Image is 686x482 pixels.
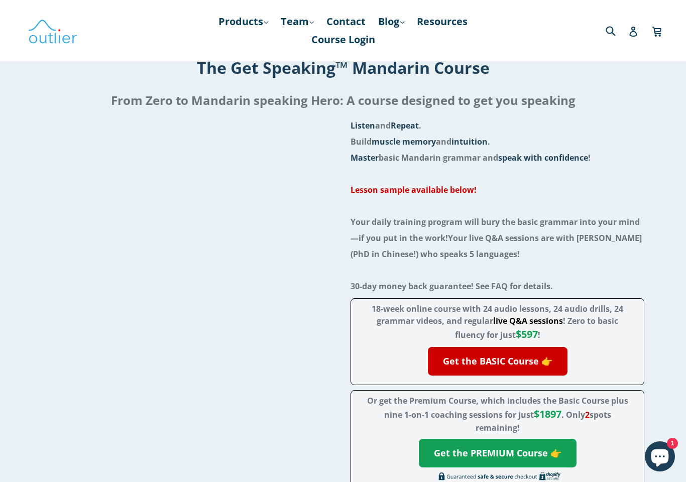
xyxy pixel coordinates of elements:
[419,439,577,467] a: Get the PREMIUM Course 👉
[372,136,436,147] span: muscle memory
[451,136,488,147] span: intuition
[372,303,623,340] span: 18-week online course with 24 audio lessons, 24 audio drills, 24 grammar videos, and regular ! Ze...
[373,13,409,31] a: Blog
[351,232,642,260] span: Your live Q&A sessions are with [PERSON_NAME] (PhD in Chinese!) who speaks 5 languages!
[351,216,640,244] span: Your daily training program will bury the basic grammar into your mind—if you put in the work!
[412,13,473,31] a: Resources
[516,327,538,341] span: $597
[585,409,590,420] span: 2
[213,13,273,31] a: Products
[42,117,335,283] iframe: Embedded Vimeo Video
[306,31,380,49] a: Course Login
[498,152,588,163] span: speak with confidence
[642,441,678,474] inbox-online-store-chat: Shopify online store chat
[493,315,563,326] span: live Q&A sessions
[321,13,371,31] a: Contact
[367,395,628,433] strong: Or get the Premium Course, which includes the Basic Course plus nine 1-on-1 coaching sessions for...
[603,20,631,41] input: Search
[28,16,78,45] img: Outlier Linguistics
[351,184,477,195] a: Lesson sample available below!
[351,152,591,163] span: basic Mandarin grammar and !
[351,136,490,147] span: Build and .
[428,347,567,376] a: Get the BASIC Course 👉
[276,13,319,31] a: Team
[534,407,561,421] span: $1897
[391,120,419,131] span: Repeat
[351,152,379,163] span: Master
[8,57,678,78] h1: The Get Speaking™ Mandarin Course
[516,329,540,340] span: !
[351,120,375,131] span: Listen
[351,281,553,292] span: 30-day money back guarantee! See FAQ for details.
[351,120,421,131] span: and .
[8,88,678,112] h2: From Zero to Mandarin speaking Hero: A course designed to get you speaking
[476,409,611,433] span: . Only spots remaining!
